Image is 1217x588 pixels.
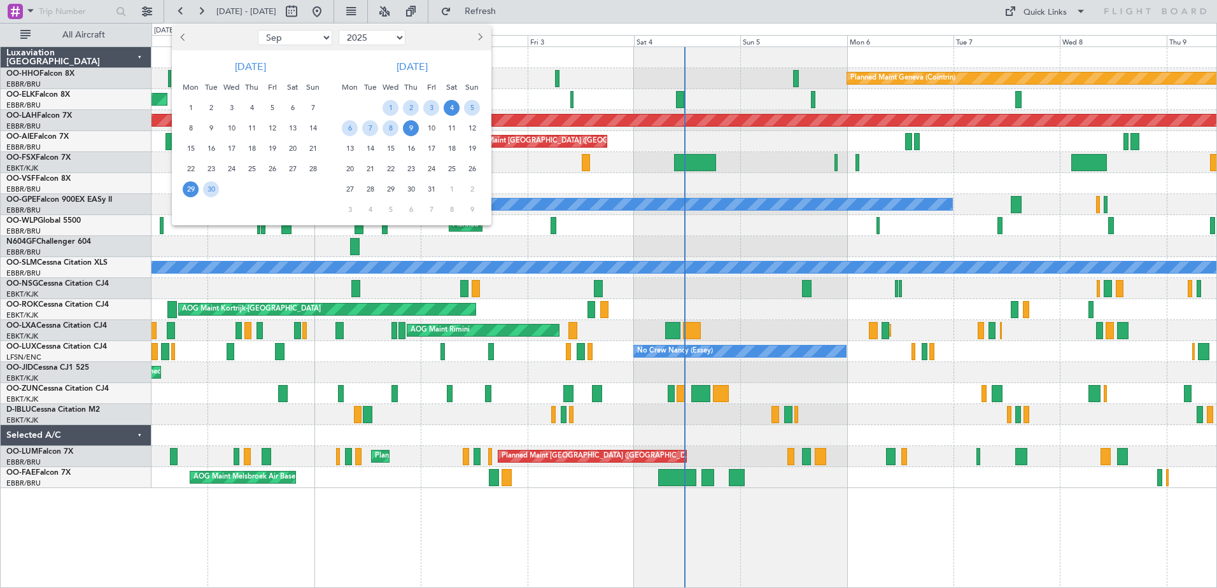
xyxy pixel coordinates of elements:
span: 5 [264,100,280,116]
div: Wed [222,77,242,97]
div: 15-10-2025 [381,138,401,158]
div: 28-10-2025 [360,179,381,199]
span: 20 [342,161,358,177]
span: 6 [342,120,358,136]
span: 15 [183,141,199,157]
span: 7 [305,100,321,116]
span: 27 [285,161,300,177]
div: 7-9-2025 [303,97,323,118]
span: 4 [444,100,460,116]
div: 3-10-2025 [421,97,442,118]
span: 24 [223,161,239,177]
div: 9-9-2025 [201,118,222,138]
div: 23-10-2025 [401,158,421,179]
button: Next month [472,27,486,48]
span: 12 [464,120,480,136]
span: 5 [383,202,398,218]
span: 3 [423,100,439,116]
div: 2-11-2025 [462,179,482,199]
span: 28 [362,181,378,197]
div: 10-9-2025 [222,118,242,138]
span: 4 [362,202,378,218]
span: 22 [183,161,199,177]
span: 1 [444,181,460,197]
span: 19 [264,141,280,157]
span: 27 [342,181,358,197]
span: 26 [464,161,480,177]
div: Thu [242,77,262,97]
div: 14-10-2025 [360,138,381,158]
span: 22 [383,161,398,177]
span: 3 [342,202,358,218]
div: 8-11-2025 [442,199,462,220]
div: 26-9-2025 [262,158,283,179]
span: 6 [285,100,300,116]
div: Mon [340,77,360,97]
div: 27-9-2025 [283,158,303,179]
div: 18-9-2025 [242,138,262,158]
div: 1-11-2025 [442,179,462,199]
div: 24-9-2025 [222,158,242,179]
span: 17 [423,141,439,157]
span: 9 [464,202,480,218]
span: 14 [362,141,378,157]
div: Sat [283,77,303,97]
div: 7-10-2025 [360,118,381,138]
div: 21-9-2025 [303,138,323,158]
span: 2 [403,100,419,116]
div: 14-9-2025 [303,118,323,138]
div: 20-9-2025 [283,138,303,158]
div: 12-9-2025 [262,118,283,138]
div: 16-10-2025 [401,138,421,158]
div: 3-9-2025 [222,97,242,118]
div: Fri [262,77,283,97]
span: 1 [383,100,398,116]
span: 7 [362,120,378,136]
div: 21-10-2025 [360,158,381,179]
span: 11 [244,120,260,136]
div: 12-10-2025 [462,118,482,138]
span: 30 [403,181,419,197]
div: 19-9-2025 [262,138,283,158]
span: 13 [285,120,300,136]
span: 9 [203,120,219,136]
div: 17-10-2025 [421,138,442,158]
span: 30 [203,181,219,197]
div: 11-10-2025 [442,118,462,138]
div: 1-9-2025 [181,97,201,118]
div: 27-10-2025 [340,179,360,199]
div: 22-10-2025 [381,158,401,179]
div: 6-10-2025 [340,118,360,138]
div: 3-11-2025 [340,199,360,220]
div: Fri [421,77,442,97]
div: 28-9-2025 [303,158,323,179]
span: 18 [244,141,260,157]
span: 10 [423,120,439,136]
span: 2 [203,100,219,116]
div: 26-10-2025 [462,158,482,179]
span: 2 [464,181,480,197]
div: 11-9-2025 [242,118,262,138]
div: Sat [442,77,462,97]
span: 10 [223,120,239,136]
div: 25-10-2025 [442,158,462,179]
div: 16-9-2025 [201,138,222,158]
div: 31-10-2025 [421,179,442,199]
span: 13 [342,141,358,157]
span: 24 [423,161,439,177]
div: 18-10-2025 [442,138,462,158]
span: 23 [203,161,219,177]
span: 8 [383,120,398,136]
span: 1 [183,100,199,116]
span: 8 [444,202,460,218]
div: 13-9-2025 [283,118,303,138]
span: 18 [444,141,460,157]
div: Sun [303,77,323,97]
div: 4-10-2025 [442,97,462,118]
div: 4-11-2025 [360,199,381,220]
span: 11 [444,120,460,136]
div: 6-11-2025 [401,199,421,220]
div: 6-9-2025 [283,97,303,118]
span: 9 [403,120,419,136]
span: 4 [244,100,260,116]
